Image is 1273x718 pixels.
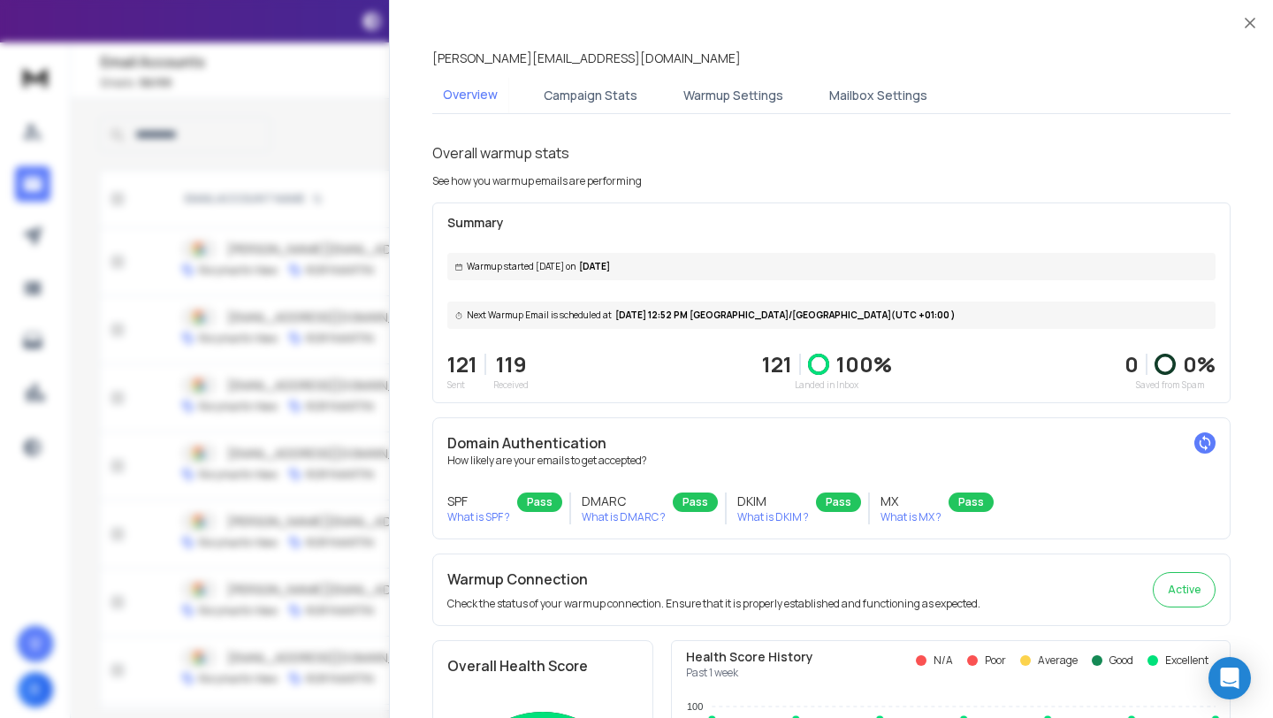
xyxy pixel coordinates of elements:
[447,214,1216,232] p: Summary
[949,493,994,512] div: Pass
[1038,653,1078,668] p: Average
[447,510,510,524] p: What is SPF ?
[1153,572,1216,607] button: Active
[533,76,648,115] button: Campaign Stats
[1165,653,1208,668] p: Excellent
[432,50,741,67] p: [PERSON_NAME][EMAIL_ADDRESS][DOMAIN_NAME]
[880,493,941,510] h3: MX
[816,493,861,512] div: Pass
[673,493,718,512] div: Pass
[447,493,510,510] h3: SPF
[686,648,813,666] p: Health Score History
[673,76,794,115] button: Warmup Settings
[687,701,703,712] tspan: 100
[934,653,953,668] p: N/A
[762,350,792,378] p: 121
[447,597,980,611] p: Check the status of your warmup connection. Ensure that it is properly established and functionin...
[493,350,529,378] p: 119
[1124,349,1139,378] strong: 0
[1109,653,1133,668] p: Good
[985,653,1006,668] p: Poor
[493,378,529,392] p: Received
[447,350,477,378] p: 121
[432,142,569,164] h1: Overall warmup stats
[432,75,508,116] button: Overview
[447,454,1216,468] p: How likely are your emails to get accepted?
[836,350,892,378] p: 100 %
[447,253,1216,280] div: [DATE]
[447,432,1216,454] h2: Domain Authentication
[1124,378,1216,392] p: Saved from Spam
[467,309,612,322] span: Next Warmup Email is scheduled at
[447,569,980,590] h2: Warmup Connection
[582,493,666,510] h3: DMARC
[467,260,576,273] span: Warmup started [DATE] on
[582,510,666,524] p: What is DMARC ?
[737,493,809,510] h3: DKIM
[447,302,1216,329] div: [DATE] 12:52 PM [GEOGRAPHIC_DATA]/[GEOGRAPHIC_DATA] (UTC +01:00 )
[737,510,809,524] p: What is DKIM ?
[447,655,638,676] h2: Overall Health Score
[686,666,813,680] p: Past 1 week
[432,174,642,188] p: See how you warmup emails are performing
[1183,350,1216,378] p: 0 %
[880,510,941,524] p: What is MX ?
[447,378,477,392] p: Sent
[517,493,562,512] div: Pass
[1208,657,1251,699] div: Open Intercom Messenger
[762,378,892,392] p: Landed in Inbox
[819,76,938,115] button: Mailbox Settings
